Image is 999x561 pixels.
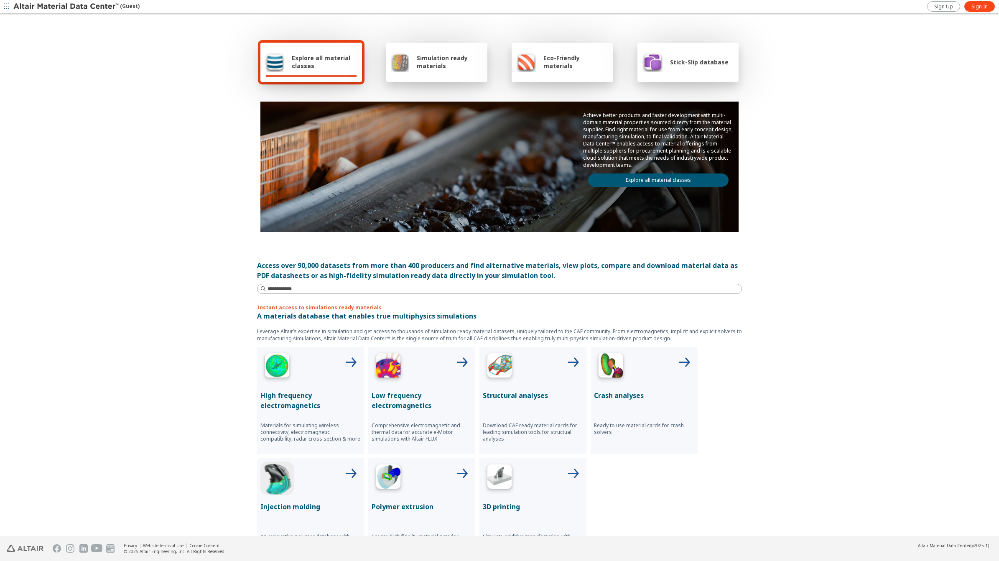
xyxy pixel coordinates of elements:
button: Low Frequency IconLow frequency electromagneticsComprehensive electromagnetic and thermal data fo... [368,347,475,454]
button: Structural Analyses IconStructural analysesDownload CAE ready material cards for leading simulati... [479,347,586,454]
div: (Guest) [13,3,140,11]
span: Stick-Slip database [670,58,729,66]
p: High frequency electromagnetics [260,390,361,411]
p: Structural analyses [483,390,583,400]
p: Leverage Altair’s expertise in simulation and get access to thousands of simulation ready materia... [257,328,742,342]
img: Altair Material Data Center [13,3,120,11]
a: Sign Up [927,1,960,12]
p: Comprehensive electromagnetic and thermal data for accurate e-Motor simulations with Altair FLUX [372,422,472,442]
img: Injection Molding Icon [260,462,294,495]
img: Low Frequency Icon [372,350,405,384]
p: Materials for simulating wireless connectivity, electromagnetic compatibility, radar cross sectio... [260,422,361,442]
p: Simulate additive manufacturing with accurate data for commercially available materials [483,533,583,553]
p: Low frequency electromagnetics [372,390,472,411]
img: Polymer Extrusion Icon [372,462,405,495]
p: Source high fidelity material data for simulating polymer extrusion process [372,533,472,547]
img: Crash Analyses Icon [594,350,627,384]
span: Eco-Friendly materials [543,54,608,70]
span: Explore all material classes [292,54,357,70]
p: Instant access to simulations ready materials [257,304,742,311]
p: Download CAE ready material cards for leading simulation tools for structual analyses [483,422,583,442]
div: © 2025 Altair Engineering, Inc. All Rights Reserved. [124,548,226,554]
div: (v2025.1) [918,543,989,548]
a: Privacy [124,543,137,548]
button: Crash Analyses IconCrash analysesReady to use material cards for crash solvers [591,347,698,454]
p: A materials database that enables true multiphysics simulations [257,311,742,321]
span: Altair Material Data Center [918,543,971,548]
span: Sign In [971,3,988,10]
img: Stick-Slip database [642,52,663,72]
p: 3D printing [483,502,583,512]
p: Ready to use material cards for crash solvers [594,422,694,436]
img: Simulation ready materials [391,52,409,72]
img: Structural Analyses Icon [483,350,516,384]
img: Explore all material classes [265,52,284,72]
img: 3D Printing Icon [483,462,516,495]
p: An exhaustive polymer database with simulation ready data for injection molding from leading mate... [260,533,361,553]
img: High Frequency Icon [260,350,294,384]
a: Explore all material classes [588,173,729,187]
img: Eco-Friendly materials [517,52,536,72]
div: Access over 90,000 datasets from more than 400 producers and find alternative materials, view plo... [257,260,742,280]
p: Crash analyses [594,390,694,400]
a: Cookie Consent [189,543,220,548]
a: Website Terms of Use [143,543,183,548]
button: High Frequency IconHigh frequency electromagneticsMaterials for simulating wireless connectivity,... [257,347,364,454]
p: Polymer extrusion [372,502,472,512]
img: Altair Engineering [7,545,43,552]
p: Injection molding [260,502,361,512]
span: Sign Up [934,3,953,10]
a: Sign In [964,1,995,12]
span: Simulation ready materials [417,54,482,70]
p: Achieve better products and faster development with multi-domain material properties sourced dire... [583,112,734,168]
